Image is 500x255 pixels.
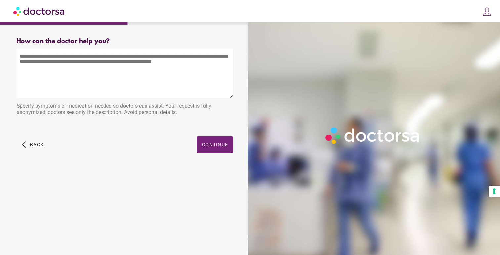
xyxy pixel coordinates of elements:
span: Back [30,142,44,147]
span: Continue [202,142,228,147]
button: Your consent preferences for tracking technologies [489,186,500,197]
button: arrow_back_ios Back [20,136,46,153]
div: How can the doctor help you? [16,38,233,45]
div: Specify symptoms or medication needed so doctors can assist. Your request is fully anonymized; do... [16,99,233,120]
button: Continue [197,136,233,153]
img: Logo-Doctorsa-trans-White-partial-flat.png [323,125,423,147]
img: Doctorsa.com [13,4,65,18]
img: icons8-customer-100.png [482,7,492,16]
